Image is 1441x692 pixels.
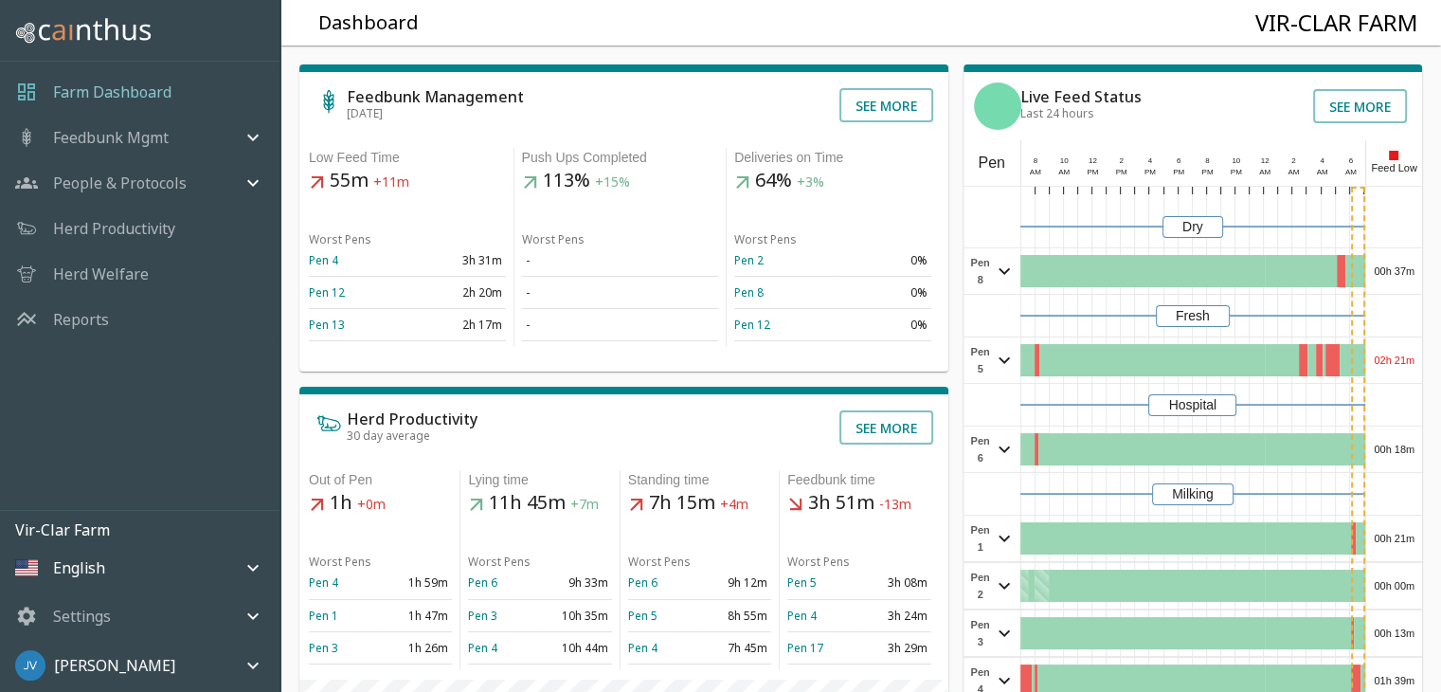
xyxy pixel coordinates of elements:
div: 00h 37m [1366,248,1422,294]
div: Out of Pen [309,470,452,490]
td: 10h 35m [540,599,612,631]
td: 2h 20m [407,277,506,309]
td: 0% [833,277,931,309]
a: Pen 5 [628,608,657,624]
div: 00h 21m [1366,516,1422,561]
span: PM [1173,168,1184,176]
td: 9h 12m [699,567,771,599]
span: +3% [797,173,824,191]
p: English [53,556,105,579]
span: Last 24 hours [1020,105,1094,121]
h5: 64% [734,168,931,194]
div: 00h 00m [1366,563,1422,609]
div: 10 [1056,155,1071,167]
div: Standing time [628,470,771,490]
a: Pen 6 [628,574,657,591]
div: Low Feed Time [309,148,506,168]
div: 02h 21m [1366,337,1422,383]
span: Pen 2 [968,569,993,603]
span: PM [1231,168,1242,176]
span: +4m [720,496,748,514]
img: f1c59823bd342b332472f8de26407a99 [15,650,45,681]
div: 6 [1343,155,1358,167]
div: Feed Low [1365,140,1422,186]
td: 10h 44m [540,631,612,664]
td: 1h 59m [381,567,453,599]
div: 6 [1172,155,1186,167]
span: Pen 6 [968,432,993,466]
div: 10 [1229,155,1243,167]
td: 1h 26m [381,631,453,664]
p: Feedbunk Mgmt [53,126,169,149]
a: Pen 17 [787,640,823,656]
div: 8 [1028,155,1042,167]
div: 00h 13m [1366,610,1422,656]
span: [DATE] [347,105,383,121]
span: AM [1259,168,1270,176]
span: PM [1144,168,1156,176]
a: Pen 4 [309,574,338,591]
td: 3h 24m [859,599,931,631]
h6: Herd Productivity [347,411,477,427]
span: AM [1317,168,1328,176]
div: Deliveries on Time [734,148,931,168]
td: 8h 55m [699,599,771,631]
span: AM [1345,168,1357,176]
div: Pen [964,140,1020,186]
div: Dry [1162,216,1223,238]
button: See more [839,410,933,445]
span: PM [1087,168,1098,176]
span: Worst Pens [309,554,371,570]
a: Herd Welfare [53,263,149,285]
a: Pen 3 [309,640,338,656]
td: 3h 29m [859,631,931,664]
a: Herd Productivity [53,217,175,240]
h6: Live Feed Status [1020,89,1142,104]
span: Pen 1 [968,521,993,555]
div: Feedbunk time [787,470,930,490]
td: 2h 17m [407,309,506,341]
a: Pen 4 [787,608,817,624]
span: +0m [357,496,386,514]
span: Worst Pens [522,231,585,247]
a: Pen 12 [309,284,345,300]
p: [PERSON_NAME] [54,654,175,677]
span: Worst Pens [787,554,850,570]
span: AM [1058,168,1070,176]
div: 12 [1257,155,1271,167]
a: Pen 4 [628,640,657,656]
div: 2 [1114,155,1128,167]
div: 12 [1086,155,1100,167]
a: Reports [53,308,109,331]
div: Lying time [468,470,611,490]
span: Pen 3 [968,616,993,650]
td: - [522,277,719,309]
span: PM [1201,168,1213,176]
a: Pen 1 [309,608,338,624]
p: Vir-Clar Farm [15,519,279,541]
h4: Vir-Clar Farm [1255,9,1418,37]
a: Farm Dashboard [53,81,171,103]
button: See more [839,88,933,122]
span: Pen 8 [968,254,993,288]
td: 9h 33m [540,567,612,599]
h5: 3h 51m [787,490,930,517]
td: - [522,245,719,277]
a: Pen 8 [734,284,764,300]
a: Pen 4 [309,252,338,268]
span: +11m [373,173,409,191]
h5: 1h [309,490,452,517]
td: 3h 08m [859,567,931,599]
span: PM [1116,168,1127,176]
span: Worst Pens [309,231,371,247]
div: 4 [1315,155,1329,167]
a: Pen 5 [787,574,817,591]
div: 8 [1200,155,1215,167]
span: Worst Pens [468,554,531,570]
span: AM [1030,168,1041,176]
a: Pen 3 [468,608,497,624]
span: +15% [595,173,630,191]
